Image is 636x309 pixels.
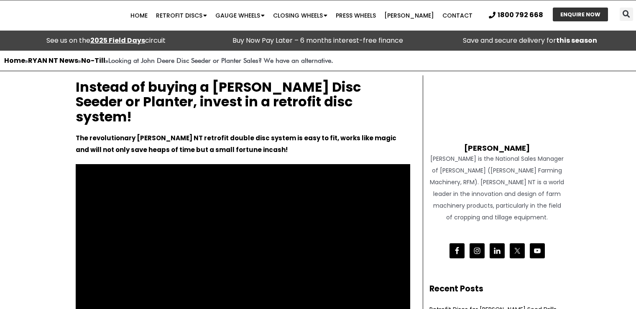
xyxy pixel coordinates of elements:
[269,145,288,154] strong: cash!
[489,12,543,18] a: 1800 792 668
[216,35,420,46] p: Buy Now Pay Later – 6 months interest-free finance
[428,35,632,46] p: Save and secure delivery for
[126,7,152,24] a: Home
[556,36,597,45] strong: this season
[123,7,480,24] nav: Menu
[81,56,105,65] a: No-Till
[553,8,608,21] a: ENQUIRE NOW
[498,12,543,18] span: 1800 792 668
[108,57,333,64] strong: Looking at John Deere Disc Seeder or Planter Sales? We have an alternative.
[4,57,333,64] span: » » »
[76,80,410,124] h1: Instead of buying a [PERSON_NAME] Disc Seeder or Planter, invest in a retrofit disc system!
[332,7,380,24] a: Press Wheels
[76,134,396,154] strong: The revolutionary [PERSON_NAME] NT retrofit double disc system is easy to fit, works like magic a...
[560,12,600,17] span: ENQUIRE NOW
[4,56,25,65] a: Home
[429,135,565,153] h4: [PERSON_NAME]
[211,7,269,24] a: Gauge Wheels
[25,3,109,28] img: Ryan NT logo
[152,7,211,24] a: Retrofit Discs
[429,283,565,295] h2: Recent Posts
[438,7,477,24] a: Contact
[380,7,438,24] a: [PERSON_NAME]
[28,56,78,65] a: RYAN NT News
[269,7,332,24] a: Closing Wheels
[4,35,208,46] div: See us on the circuit
[620,8,633,21] div: Search
[429,153,565,223] div: [PERSON_NAME] is the National Sales Manager of [PERSON_NAME] ([PERSON_NAME] Farming Machinery, RF...
[90,36,145,45] a: 2025 Field Days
